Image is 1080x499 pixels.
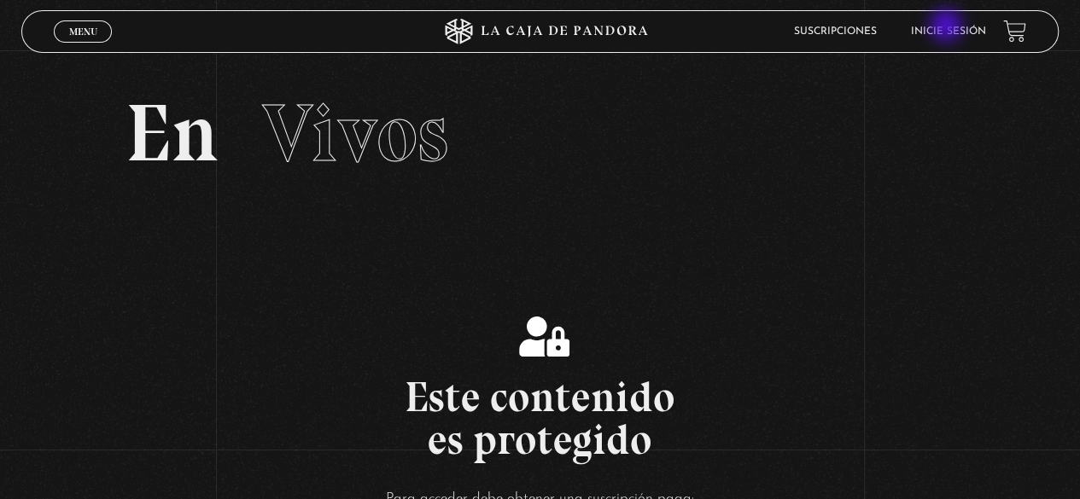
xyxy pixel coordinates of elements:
a: View your shopping cart [1003,20,1026,43]
span: Menu [69,26,97,37]
span: Cerrar [63,40,103,52]
a: Inicie sesión [911,26,986,37]
span: Vivos [262,84,448,182]
h2: En [126,93,955,174]
a: Suscripciones [794,26,877,37]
